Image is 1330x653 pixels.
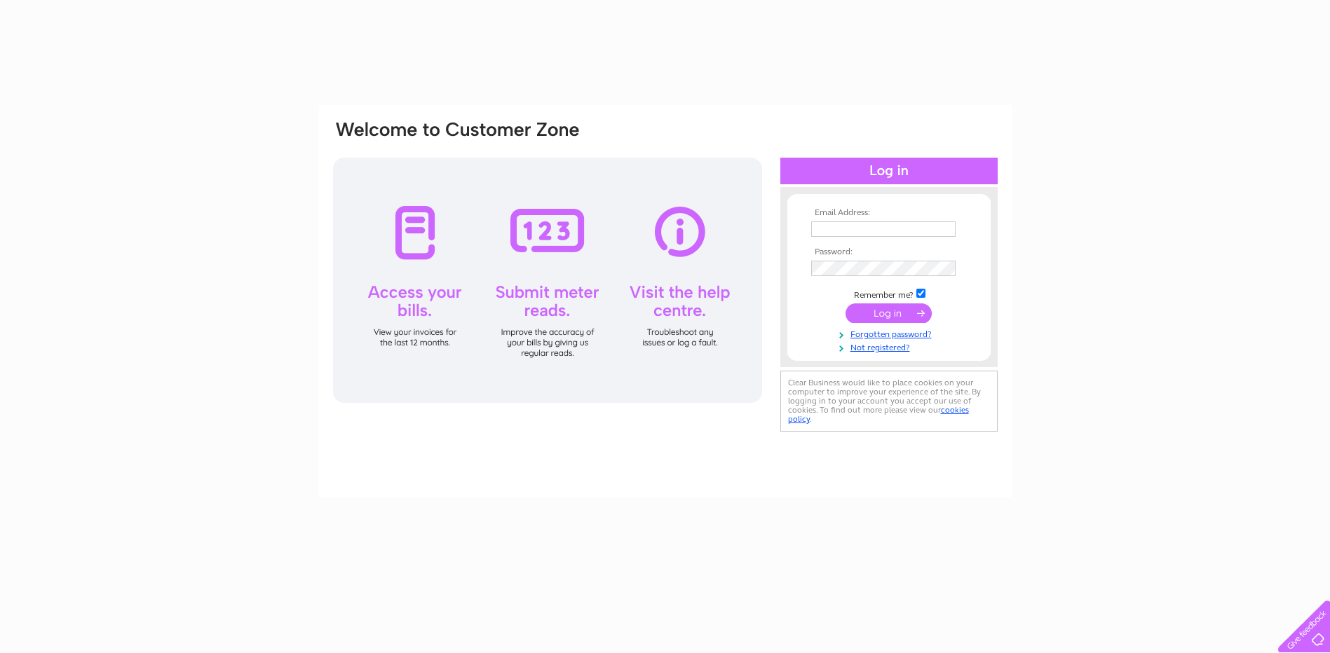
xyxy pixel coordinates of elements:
[808,208,970,218] th: Email Address:
[780,371,998,432] div: Clear Business would like to place cookies on your computer to improve your experience of the sit...
[788,405,969,424] a: cookies policy
[811,340,970,353] a: Not registered?
[808,287,970,301] td: Remember me?
[811,326,970,340] a: Forgotten password?
[846,303,932,323] input: Submit
[808,247,970,257] th: Password:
